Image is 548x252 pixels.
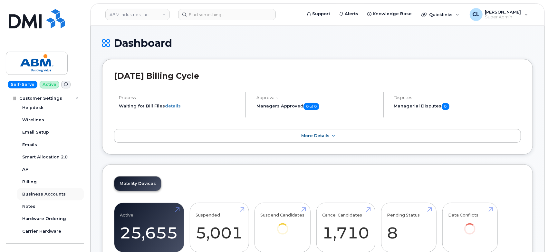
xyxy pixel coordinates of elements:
[119,95,240,100] h4: Process
[256,103,378,110] h5: Managers Approved
[114,71,521,81] h2: [DATE] Billing Cycle
[322,206,369,249] a: Cancel Candidates 1,710
[256,95,378,100] h4: Approvals
[448,206,492,243] a: Data Conflicts
[119,103,240,109] li: Waiting for Bill Files
[301,133,330,138] span: More Details
[114,176,161,191] a: Mobility Devices
[394,95,521,100] h4: Disputes
[120,206,178,249] a: Active 25,655
[442,103,449,110] span: 0
[196,206,243,249] a: Suspended 5,001
[102,37,533,49] h1: Dashboard
[261,206,305,243] a: Suspend Candidates
[165,103,181,108] a: details
[303,103,319,110] span: 0 of 0
[394,103,521,110] h5: Managerial Disputes
[387,206,430,249] a: Pending Status 8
